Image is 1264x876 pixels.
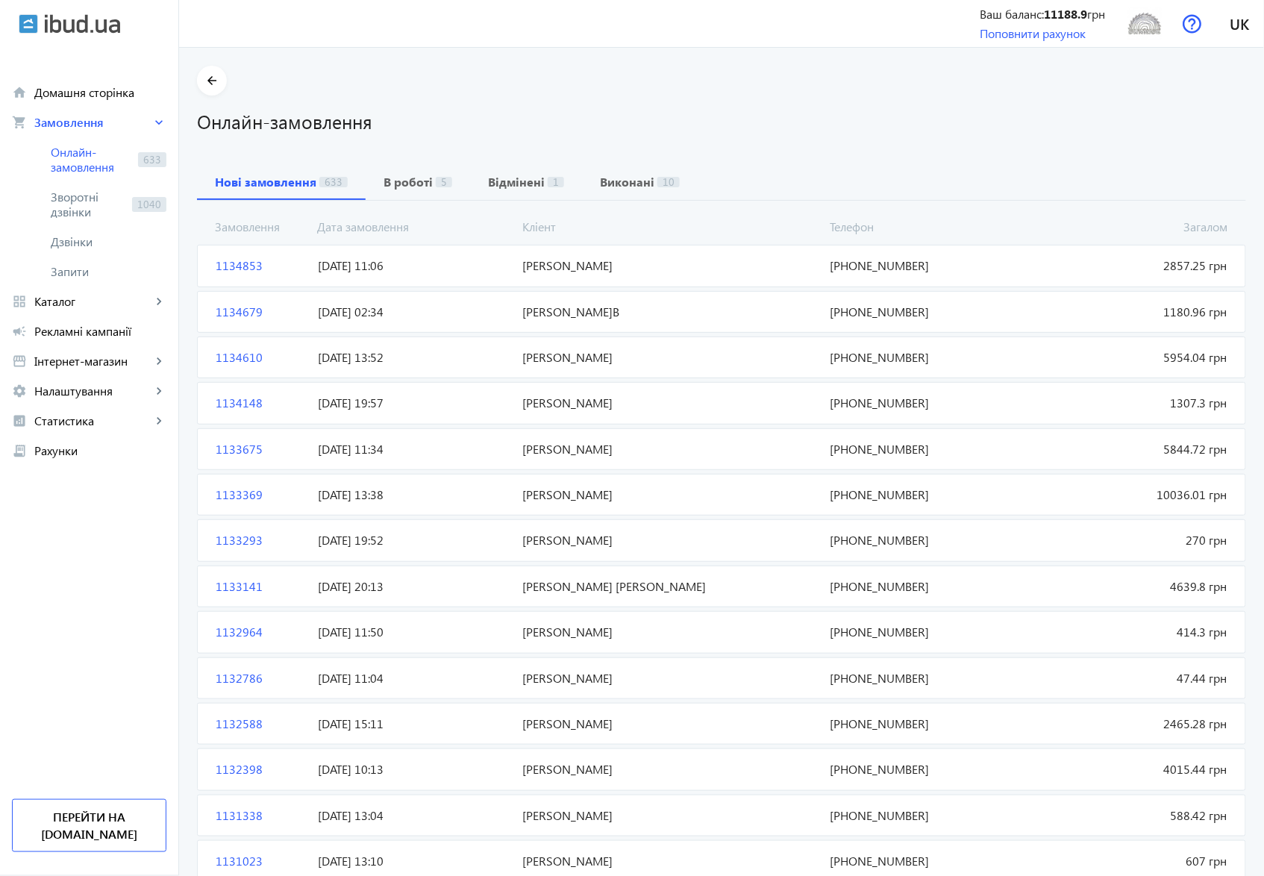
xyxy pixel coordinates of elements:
[516,219,824,235] span: Кліент
[517,807,825,824] span: [PERSON_NAME]
[1128,7,1162,40] img: 5f43c4b089f085850-Sunrise_Ltd.jpg
[1029,257,1233,274] span: 2857.25 грн
[12,324,27,339] mat-icon: campaign
[34,443,166,458] span: Рахунки
[51,145,132,175] span: Онлайн-замовлення
[34,85,166,100] span: Домашня сторінка
[600,176,654,188] b: Виконані
[319,177,348,187] span: 633
[1029,761,1233,778] span: 4015.44 грн
[151,354,166,369] mat-icon: keyboard_arrow_right
[517,349,825,366] span: [PERSON_NAME]
[488,176,545,188] b: Відмінені
[824,853,1028,869] span: [PHONE_NUMBER]
[311,219,516,235] span: Дата замовлення
[312,257,516,274] span: [DATE] 11:06
[436,177,452,187] span: 5
[1183,14,1202,34] img: help.svg
[824,761,1028,778] span: [PHONE_NUMBER]
[151,413,166,428] mat-icon: keyboard_arrow_right
[210,532,312,548] span: 1133293
[824,670,1028,686] span: [PHONE_NUMBER]
[517,395,825,411] span: [PERSON_NAME]
[1029,532,1233,548] span: 270 грн
[210,349,312,366] span: 1134610
[824,257,1028,274] span: [PHONE_NUMBER]
[45,14,120,34] img: ibud_text.svg
[203,72,222,90] mat-icon: arrow_back
[312,532,516,548] span: [DATE] 19:52
[12,799,166,852] a: Перейти на [DOMAIN_NAME]
[824,349,1028,366] span: [PHONE_NUMBER]
[517,853,825,869] span: [PERSON_NAME]
[824,716,1028,732] span: [PHONE_NUMBER]
[312,395,516,411] span: [DATE] 19:57
[1029,807,1233,824] span: 588.42 грн
[34,294,151,309] span: Каталог
[1029,395,1233,411] span: 1307.3 грн
[51,264,166,279] span: Запити
[1029,441,1233,457] span: 5844.72 грн
[1029,487,1233,503] span: 10036.01 грн
[34,354,151,369] span: Інтернет-магазин
[1029,219,1234,235] span: Загалом
[824,395,1028,411] span: [PHONE_NUMBER]
[34,384,151,398] span: Налаштування
[824,487,1028,503] span: [PHONE_NUMBER]
[312,304,516,320] span: [DATE] 02:34
[210,853,312,869] span: 1131023
[517,532,825,548] span: [PERSON_NAME]
[312,761,516,778] span: [DATE] 10:13
[34,115,151,130] span: Замовлення
[517,578,825,595] span: [PERSON_NAME] [PERSON_NAME]
[151,294,166,309] mat-icon: keyboard_arrow_right
[210,716,312,732] span: 1132588
[12,384,27,398] mat-icon: settings
[19,14,38,34] img: ibud.svg
[1029,670,1233,686] span: 47.44 грн
[517,716,825,732] span: [PERSON_NAME]
[824,219,1029,235] span: Телефон
[517,487,825,503] span: [PERSON_NAME]
[657,177,680,187] span: 10
[312,578,516,595] span: [DATE] 20:13
[12,115,27,130] mat-icon: shopping_cart
[312,807,516,824] span: [DATE] 13:04
[517,304,825,320] span: [PERSON_NAME]В
[824,578,1028,595] span: [PHONE_NUMBER]
[1029,578,1233,595] span: 4639.8 грн
[138,152,166,167] span: 633
[34,413,151,428] span: Статистика
[517,257,825,274] span: [PERSON_NAME]
[1230,14,1250,33] span: uk
[1029,304,1233,320] span: 1180.96 грн
[312,624,516,640] span: [DATE] 11:50
[210,257,312,274] span: 1134853
[210,624,312,640] span: 1132964
[548,177,564,187] span: 1
[824,624,1028,640] span: [PHONE_NUMBER]
[980,6,1106,22] div: Ваш баланс: грн
[980,25,1086,41] a: Поповнити рахунок
[1029,853,1233,869] span: 607 грн
[12,443,27,458] mat-icon: receipt_long
[209,219,311,235] span: Замовлення
[151,384,166,398] mat-icon: keyboard_arrow_right
[151,115,166,130] mat-icon: keyboard_arrow_right
[132,197,166,212] span: 1040
[12,354,27,369] mat-icon: storefront
[824,304,1028,320] span: [PHONE_NUMBER]
[312,441,516,457] span: [DATE] 11:34
[824,441,1028,457] span: [PHONE_NUMBER]
[12,85,27,100] mat-icon: home
[1029,624,1233,640] span: 414.3 грн
[517,441,825,457] span: [PERSON_NAME]
[824,532,1028,548] span: [PHONE_NUMBER]
[210,578,312,595] span: 1133141
[312,853,516,869] span: [DATE] 13:10
[210,304,312,320] span: 1134679
[51,190,126,219] span: Зворотні дзвінки
[824,807,1028,824] span: [PHONE_NUMBER]
[312,349,516,366] span: [DATE] 13:52
[197,108,1246,134] h1: Онлайн-замовлення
